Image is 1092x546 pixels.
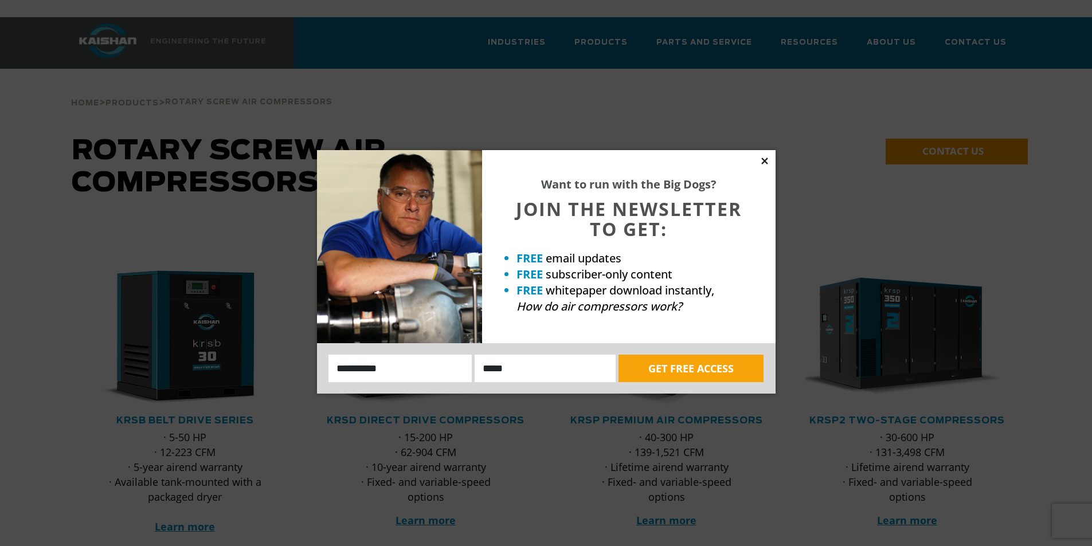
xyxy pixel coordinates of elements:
button: GET FREE ACCESS [619,355,764,382]
span: whitepaper download instantly, [546,282,714,298]
span: JOIN THE NEWSLETTER TO GET: [516,197,742,241]
strong: FREE [516,282,543,298]
input: Email [475,355,616,382]
strong: FREE [516,266,543,282]
span: subscriber-only content [546,266,672,282]
span: email updates [546,250,621,266]
input: Name: [328,355,472,382]
button: Close [760,156,770,166]
strong: FREE [516,250,543,266]
strong: Want to run with the Big Dogs? [541,176,717,192]
em: How do air compressors work? [516,298,682,314]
